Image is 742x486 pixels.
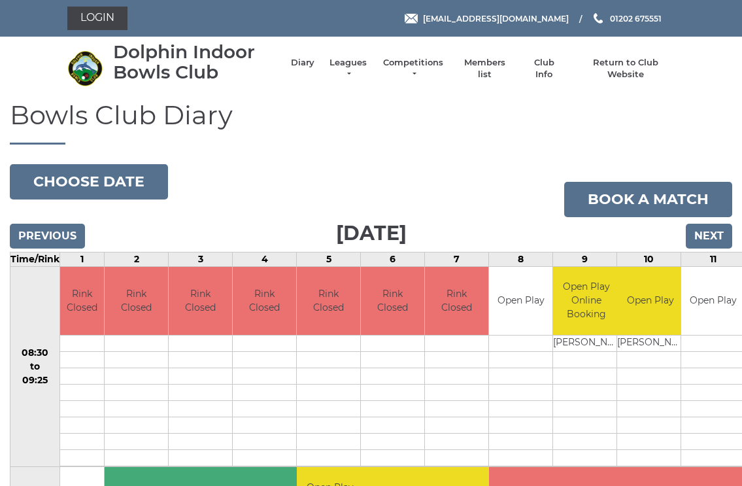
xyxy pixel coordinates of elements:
[10,101,732,145] h1: Bowls Club Diary
[297,252,361,266] td: 5
[10,224,85,249] input: Previous
[361,267,424,336] td: Rink Closed
[405,14,418,24] img: Email
[686,224,732,249] input: Next
[594,13,603,24] img: Phone us
[233,267,296,336] td: Rink Closed
[458,57,512,80] a: Members list
[60,252,105,266] td: 1
[67,7,127,30] a: Login
[10,252,60,266] td: Time/Rink
[105,252,169,266] td: 2
[617,267,683,336] td: Open Play
[489,267,552,336] td: Open Play
[169,252,233,266] td: 3
[564,182,732,217] a: Book a match
[113,42,278,82] div: Dolphin Indoor Bowls Club
[425,267,488,336] td: Rink Closed
[297,267,360,336] td: Rink Closed
[10,164,168,200] button: Choose date
[617,252,681,266] td: 10
[10,266,60,467] td: 08:30 to 09:25
[60,267,104,336] td: Rink Closed
[423,13,569,23] span: [EMAIL_ADDRESS][DOMAIN_NAME]
[553,252,617,266] td: 9
[553,336,619,352] td: [PERSON_NAME]
[361,252,425,266] td: 6
[105,267,168,336] td: Rink Closed
[525,57,563,80] a: Club Info
[382,57,445,80] a: Competitions
[489,252,553,266] td: 8
[405,12,569,25] a: Email [EMAIL_ADDRESS][DOMAIN_NAME]
[592,12,662,25] a: Phone us 01202 675551
[291,57,314,69] a: Diary
[233,252,297,266] td: 4
[67,50,103,86] img: Dolphin Indoor Bowls Club
[328,57,369,80] a: Leagues
[553,267,619,336] td: Open Play Online Booking
[617,336,683,352] td: [PERSON_NAME]
[610,13,662,23] span: 01202 675551
[169,267,232,336] td: Rink Closed
[425,252,489,266] td: 7
[576,57,675,80] a: Return to Club Website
